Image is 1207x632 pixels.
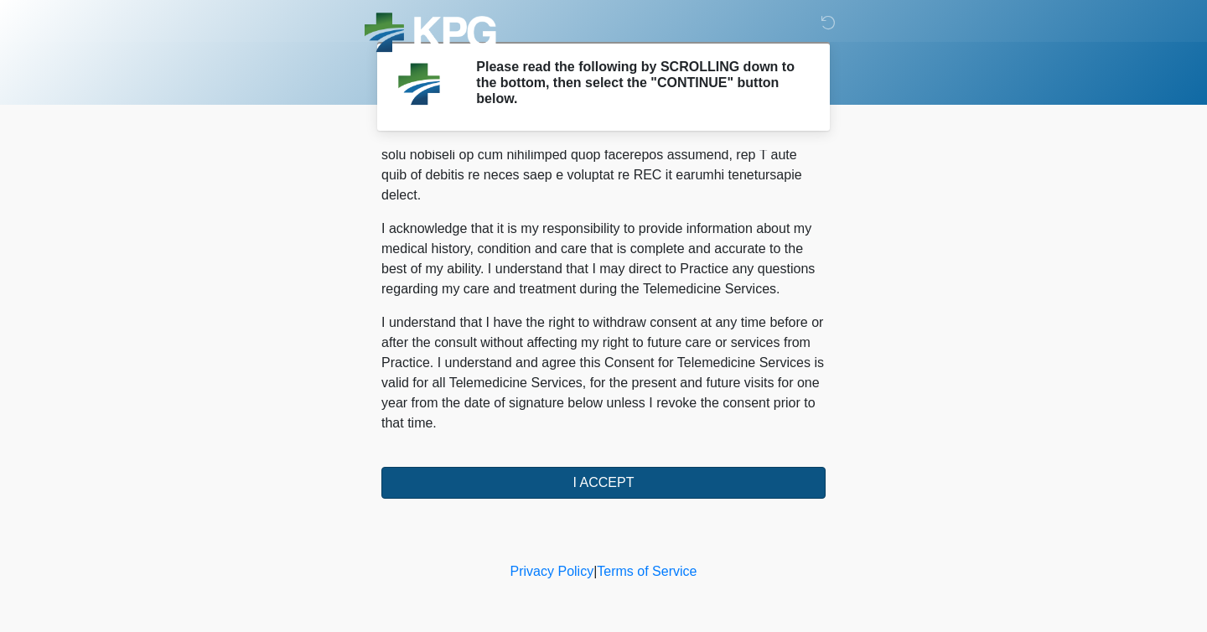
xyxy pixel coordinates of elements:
[593,564,597,578] a: |
[510,564,594,578] a: Privacy Policy
[394,59,444,109] img: Agent Avatar
[597,564,697,578] a: Terms of Service
[381,219,826,299] p: I acknowledge that it is my responsibility to provide information about my medical history, condi...
[381,313,826,433] p: I understand that I have the right to withdraw consent at any time before or after the consult wi...
[365,13,496,57] img: KPG Healthcare Logo
[476,59,800,107] h2: Please read the following by SCROLLING down to the bottom, then select the "CONTINUE" button below.
[381,467,826,499] button: I ACCEPT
